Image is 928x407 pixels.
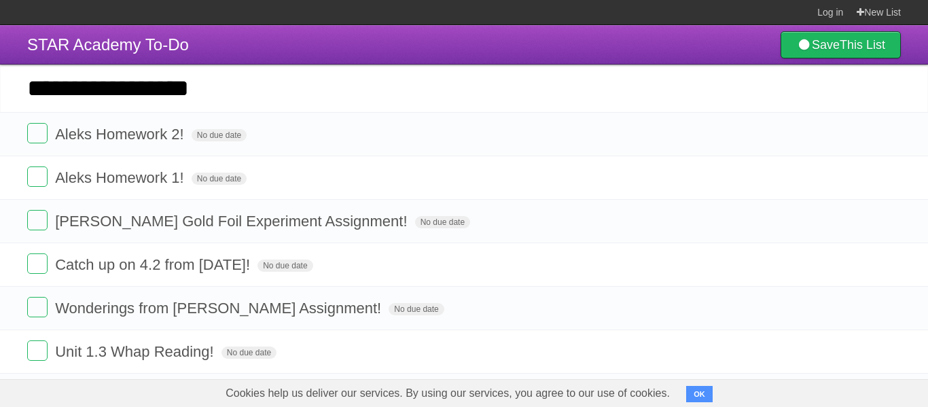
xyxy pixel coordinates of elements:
a: SaveThis List [781,31,901,58]
label: Done [27,340,48,361]
span: Wonderings from [PERSON_NAME] Assignment! [55,300,385,317]
span: Unit 1.3 Whap Reading! [55,343,217,360]
label: Done [27,123,48,143]
span: Aleks Homework 2! [55,126,188,143]
span: Catch up on 4.2 from [DATE]! [55,256,253,273]
span: STAR Academy To-Do [27,35,189,54]
button: OK [686,386,713,402]
label: Done [27,297,48,317]
span: Cookies help us deliver our services. By using our services, you agree to our use of cookies. [212,380,683,407]
span: [PERSON_NAME] Gold Foil Experiment Assignment! [55,213,410,230]
span: No due date [257,260,313,272]
span: No due date [192,173,247,185]
span: No due date [221,347,276,359]
label: Done [27,253,48,274]
span: No due date [389,303,444,315]
span: No due date [192,129,247,141]
span: Aleks Homework 1! [55,169,188,186]
label: Done [27,166,48,187]
span: No due date [415,216,470,228]
b: This List [840,38,885,52]
label: Done [27,210,48,230]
